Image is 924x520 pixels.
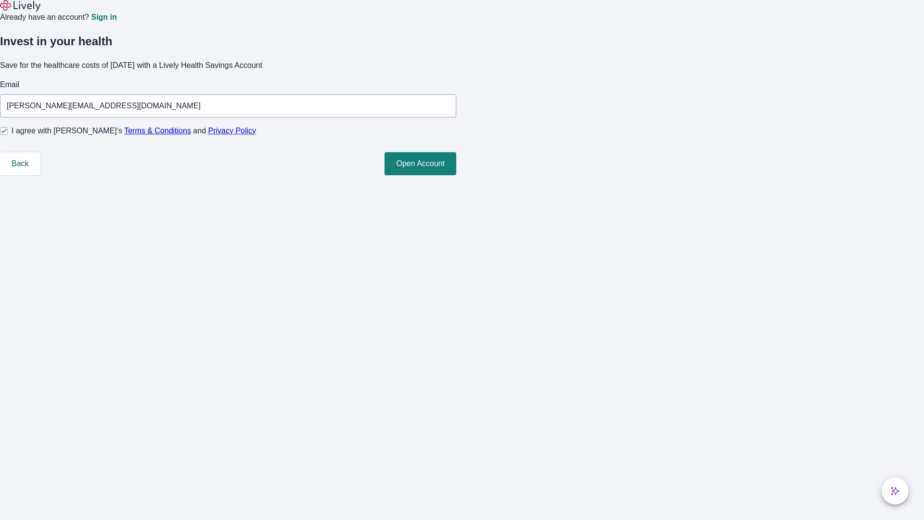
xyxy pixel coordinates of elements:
a: Sign in [91,13,116,21]
svg: Lively AI Assistant [890,486,900,496]
button: chat [882,478,909,505]
a: Terms & Conditions [124,127,191,135]
span: I agree with [PERSON_NAME]’s and [12,125,256,137]
button: Open Account [385,152,456,175]
a: Privacy Policy [208,127,257,135]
